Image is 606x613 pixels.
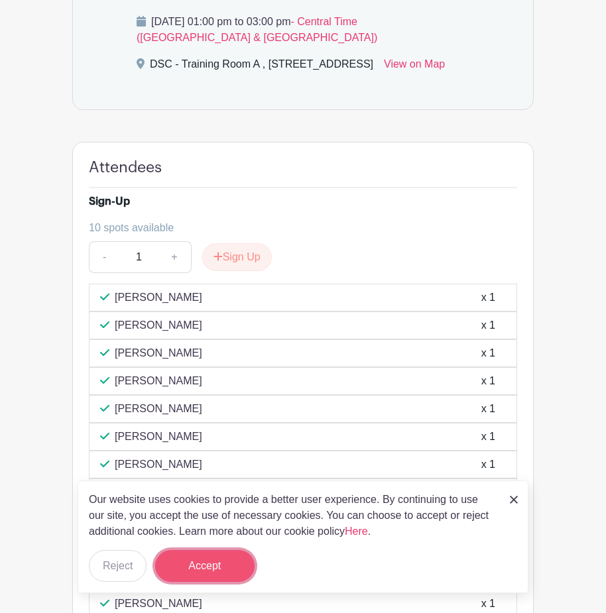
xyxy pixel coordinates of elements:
[481,345,495,361] div: x 1
[89,220,507,236] div: 10 spots available
[115,290,202,306] p: [PERSON_NAME]
[137,14,469,46] p: [DATE] 01:00 pm to 03:00 pm
[481,429,495,445] div: x 1
[481,317,495,333] div: x 1
[89,550,147,582] button: Reject
[481,457,495,473] div: x 1
[89,158,162,177] h4: Attendees
[150,56,373,78] div: DSC - Training Room A , [STREET_ADDRESS]
[158,241,191,273] a: +
[137,16,377,43] span: - Central Time ([GEOGRAPHIC_DATA] & [GEOGRAPHIC_DATA])
[510,496,518,504] img: close_button-5f87c8562297e5c2d7936805f587ecaba9071eb48480494691a3f1689db116b3.svg
[115,596,202,612] p: [PERSON_NAME]
[89,492,496,539] p: Our website uses cookies to provide a better user experience. By continuing to use our site, you ...
[202,243,272,271] button: Sign Up
[345,526,368,537] a: Here
[89,194,130,209] div: Sign-Up
[481,401,495,417] div: x 1
[481,290,495,306] div: x 1
[481,596,495,612] div: x 1
[155,550,255,582] button: Accept
[115,457,202,473] p: [PERSON_NAME]
[115,317,202,333] p: [PERSON_NAME]
[115,373,202,389] p: [PERSON_NAME]
[115,401,202,417] p: [PERSON_NAME]
[481,373,495,389] div: x 1
[384,56,445,78] a: View on Map
[89,241,119,273] a: -
[115,345,202,361] p: [PERSON_NAME]
[115,429,202,445] p: [PERSON_NAME]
